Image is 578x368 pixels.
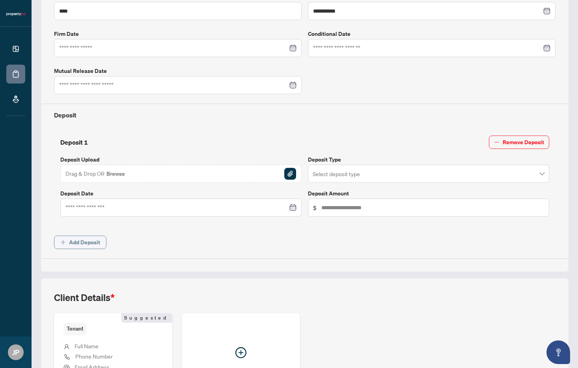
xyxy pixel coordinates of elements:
[60,240,66,245] span: plus
[546,340,570,364] button: Open asap
[69,236,100,249] span: Add Deposit
[63,323,87,335] span: Tenant
[54,110,556,120] h4: Deposit
[489,136,549,149] button: Remove Deposit
[60,138,88,147] h4: Deposit 1
[494,139,500,145] span: minus
[60,165,302,183] span: Drag & Drop OR BrowseFile Attachement
[54,67,302,75] label: Mutual Release Date
[235,347,246,358] span: plus-circle
[54,291,115,304] h2: Client Details
[308,155,549,164] label: Deposit Type
[308,189,549,198] label: Deposit Amount
[60,155,302,164] label: Deposit Upload
[121,313,172,323] span: Suggested
[503,136,544,149] span: Remove Deposit
[60,189,302,198] label: Deposit Date
[54,30,302,38] label: Firm Date
[12,347,19,358] span: JP
[284,168,296,180] img: File Attachement
[308,30,556,38] label: Conditional Date
[106,169,126,179] button: Browse
[54,236,106,249] button: Add Deposit
[75,353,113,360] span: Phone Number
[284,167,296,180] button: File Attachement
[75,342,99,349] span: Full Name
[6,12,25,17] img: logo
[313,203,317,212] span: $
[65,169,126,179] span: Drag & Drop OR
